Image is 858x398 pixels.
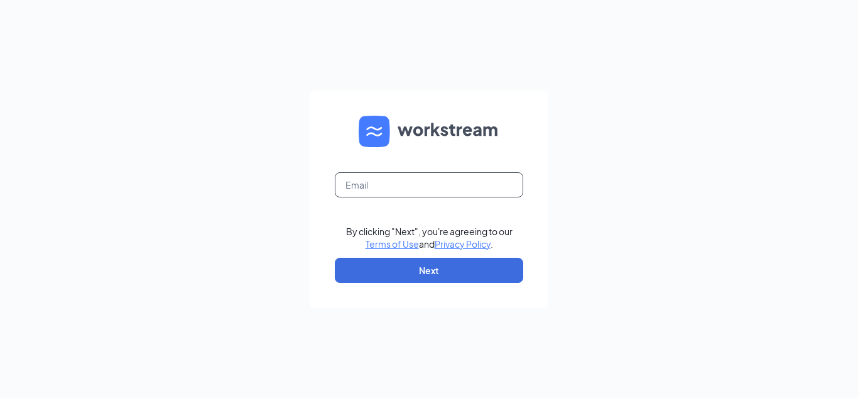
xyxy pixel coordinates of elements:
[346,225,513,250] div: By clicking "Next", you're agreeing to our and .
[335,172,523,197] input: Email
[366,238,419,250] a: Terms of Use
[435,238,491,250] a: Privacy Policy
[359,116,499,147] img: WS logo and Workstream text
[335,258,523,283] button: Next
